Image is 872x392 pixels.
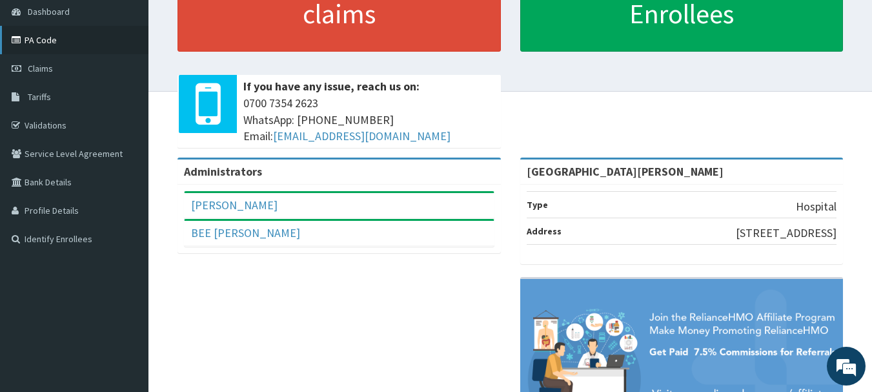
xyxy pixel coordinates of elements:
b: If you have any issue, reach us on: [243,79,420,94]
img: d_794563401_company_1708531726252_794563401 [24,65,52,97]
p: [STREET_ADDRESS] [736,225,837,242]
b: Type [527,199,548,211]
span: Dashboard [28,6,70,17]
p: Hospital [796,198,837,215]
span: We're online! [75,115,178,245]
b: Address [527,225,562,237]
a: BEE [PERSON_NAME] [191,225,300,240]
a: [PERSON_NAME] [191,198,278,212]
span: Tariffs [28,91,51,103]
div: Chat with us now [67,72,217,89]
span: 0700 7354 2623 WhatsApp: [PHONE_NUMBER] Email: [243,95,494,145]
b: Administrators [184,164,262,179]
div: Minimize live chat window [212,6,243,37]
a: [EMAIL_ADDRESS][DOMAIN_NAME] [273,129,451,143]
strong: [GEOGRAPHIC_DATA][PERSON_NAME] [527,164,724,179]
textarea: Type your message and hit 'Enter' [6,258,246,303]
span: Claims [28,63,53,74]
